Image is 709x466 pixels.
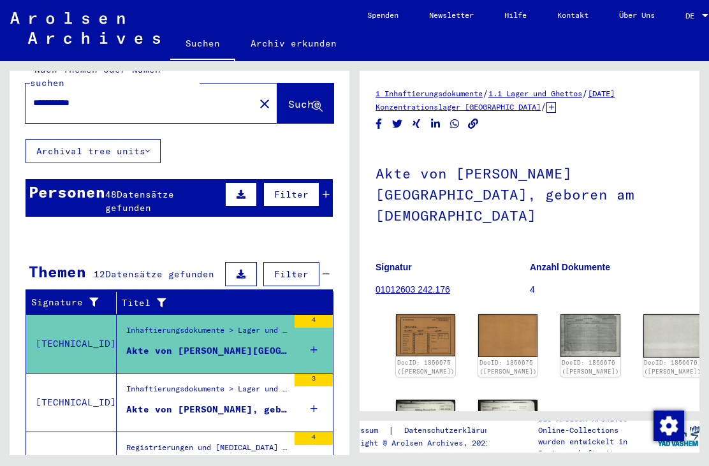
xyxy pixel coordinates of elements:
[376,284,450,295] a: 01012603 242.176
[478,400,537,442] img: 002.jpg
[252,91,277,116] button: Clear
[410,116,423,132] button: Share on Xing
[653,410,683,441] div: Zustimmung ändern
[277,84,333,123] button: Suche
[288,98,320,110] span: Suche
[429,116,442,132] button: Share on LinkedIn
[26,139,161,163] button: Archival tree units
[274,268,309,280] span: Filter
[10,12,160,44] img: Arolsen_neg.svg
[538,436,657,459] p: wurden entwickelt in Partnerschaft mit
[530,283,683,296] p: 4
[488,89,582,98] a: 1.1 Lager und Ghettos
[376,262,412,272] b: Signatur
[338,424,509,437] div: |
[126,344,288,358] div: Akte von [PERSON_NAME][GEOGRAPHIC_DATA], geboren am [DEMOGRAPHIC_DATA]
[122,296,308,310] div: Titel
[338,437,509,449] p: Copyright © Arolsen Archives, 2021
[538,413,657,436] p: Die Arolsen Archives Online-Collections
[257,96,272,112] mat-icon: close
[396,314,455,356] img: 001.jpg
[483,87,488,99] span: /
[467,116,480,132] button: Copy link
[105,189,117,200] span: 48
[391,116,404,132] button: Share on Twitter
[448,116,462,132] button: Share on WhatsApp
[562,359,619,375] a: DocID: 1856676 ([PERSON_NAME])
[397,359,455,375] a: DocID: 1856675 ([PERSON_NAME])
[105,189,174,214] span: Datensätze gefunden
[122,293,321,313] div: Titel
[643,314,703,358] img: 002.jpg
[263,262,319,286] button: Filter
[394,424,509,437] a: Datenschutzerklärung
[560,314,620,357] img: 001.jpg
[263,182,319,207] button: Filter
[31,296,106,309] div: Signature
[478,314,537,357] img: 002.jpg
[644,359,701,375] a: DocID: 1856676 ([PERSON_NAME])
[170,28,235,61] a: Suchen
[685,11,699,20] span: DE
[126,403,288,416] div: Akte von [PERSON_NAME], geboren am [DEMOGRAPHIC_DATA]
[541,101,546,112] span: /
[338,424,388,437] a: Impressum
[29,180,105,203] div: Personen
[376,144,683,242] h1: Akte von [PERSON_NAME][GEOGRAPHIC_DATA], geboren am [DEMOGRAPHIC_DATA]
[372,116,386,132] button: Share on Facebook
[31,293,119,313] div: Signature
[582,87,588,99] span: /
[126,442,288,460] div: Registrierungen und [MEDICAL_DATA] von Displaced Persons, Kindern und Vermissten > Unterstützungs...
[376,89,483,98] a: 1 Inhaftierungsdokumente
[126,383,288,401] div: Inhaftierungsdokumente > Lager und Ghettos > Konzentrationslager [GEOGRAPHIC_DATA] > Individuelle...
[235,28,352,59] a: Archiv erkunden
[479,359,537,375] a: DocID: 1856675 ([PERSON_NAME])
[126,324,288,342] div: Inhaftierungsdokumente > Lager und Ghettos > Konzentrationslager [GEOGRAPHIC_DATA] > Individuelle...
[654,411,684,441] img: Zustimmung ändern
[396,400,455,445] img: 001.jpg
[274,189,309,200] span: Filter
[530,262,610,272] b: Anzahl Dokumente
